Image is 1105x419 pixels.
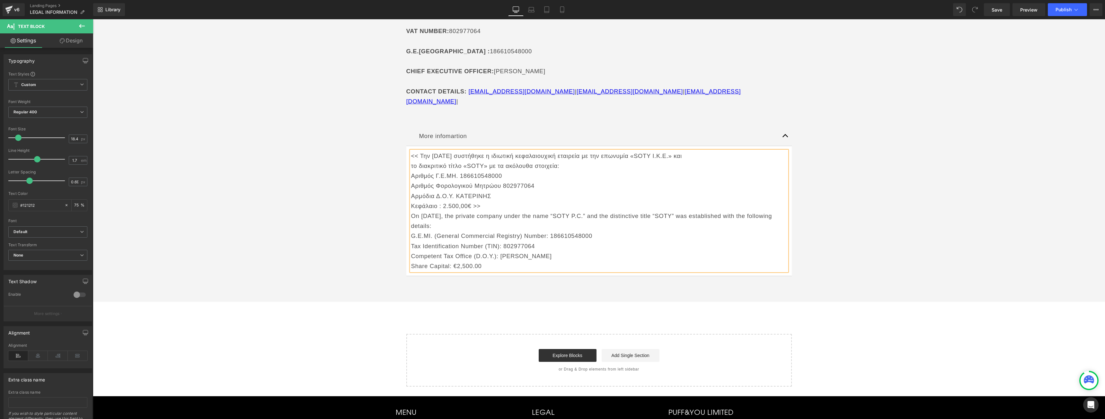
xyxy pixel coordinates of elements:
a: Design [48,33,94,48]
b: Custom [21,82,36,88]
a: Explore Blocks [446,330,504,343]
h2: PUFF&YOU LIMITED [576,388,709,397]
div: Text Styles [8,71,87,76]
p: 802977064 [314,7,699,17]
b: Regular 400 [13,109,37,114]
div: Alignment [8,327,30,336]
h2: MENU [303,388,437,397]
span: px [81,137,86,141]
p: G.E.MI. (General Commercial Registry) Number: 186610548000 [318,212,694,222]
a: v6 [3,3,25,16]
a: Mobile [554,3,570,16]
span: Library [105,7,120,13]
div: Letter Spacing [8,170,87,174]
span: em [81,158,86,162]
p: το διακριτικό τίτλο «SOTY» με τα ακόλουθα στοιχεία: [318,142,694,152]
a: Laptop [524,3,539,16]
p: More infomartion [326,112,686,122]
div: Text Color [8,191,87,196]
div: Alignment [8,343,87,348]
a: New Library [93,3,125,16]
div: Text Shadow [8,275,37,284]
strong: CHIEF EXECUTIVE OFFICER: [314,48,401,55]
strong: VAT NUMBER [314,8,354,15]
p: << Την [DATE] συστήθηκε η ιδιωτική κεφαλαιουχική εταιρεία με την επωνυμία «SOTY Ι.Κ.Ε.» και [318,132,694,142]
p: Κεφάλαιο : 2.500,00€ >> [318,182,694,192]
a: Desktop [508,3,524,16]
p: [PERSON_NAME] [314,47,699,57]
div: Enable [8,292,67,299]
div: v6 [13,5,21,14]
div: Font Size [8,127,87,131]
strong: G.E.[GEOGRAPHIC_DATA] : [314,29,397,35]
div: Font [8,219,87,223]
a: Add Single Section [509,330,567,343]
div: Extra class name [8,373,45,382]
h2: LEGAL [439,388,573,397]
p: Αριθμός Γ.Ε.ΜΗ. 186610548000 [318,152,694,161]
a: [EMAIL_ADDRESS][DOMAIN_NAME] [314,69,648,85]
input: Color [20,202,61,209]
strong: CONTACT DETAILS: [314,69,374,75]
span: px [81,180,86,184]
div: Typography [8,55,35,64]
span: LEGAL INFORMATION [30,10,77,15]
span: Preview [1020,6,1038,13]
a: Preview [1012,3,1045,16]
p: | | | [314,67,699,87]
div: Text Transform [8,243,87,247]
p: More settings [34,311,60,317]
span: Save [992,6,1002,13]
div: Line Height [8,148,87,153]
p: Share Capital: €2,500.00 [318,242,694,252]
span: Text Block [18,24,45,29]
button: More [1090,3,1102,16]
a: Tablet [539,3,554,16]
p: Tax Identification Number (TIN): 802977064 [318,222,694,232]
div: Font Weight [8,100,87,104]
button: Redo [968,3,981,16]
a: [EMAIL_ADDRESS][DOMAIN_NAME] [484,69,590,75]
a: [EMAIL_ADDRESS][DOMAIN_NAME] [376,69,482,75]
p: Αρμόδια Δ.Ο.Υ. KAΤΕΡΙΝΗΣ [318,172,694,182]
div: Open Intercom Messenger [1083,397,1099,413]
span: Publish [1056,7,1072,12]
i: Default [13,229,27,235]
button: Publish [1048,3,1087,16]
button: Undo [953,3,966,16]
p: 186610548000 [314,27,699,37]
p: Competent Tax Office (D.O.Y.): [PERSON_NAME] [318,232,694,242]
p: Αριθμός Φορολογικού Μητρώου 802977064 [318,161,694,171]
p: On [DATE], the private company under the name “SOTY P.C.” and the distinctive title “SOTY” was es... [318,192,694,212]
b: None [13,253,23,258]
a: Landing Pages [30,3,93,8]
p: or Drag & Drop elements from left sidebar [324,348,689,352]
strong: : [354,8,356,15]
div: Extra class name [8,390,87,395]
button: More settings [4,306,92,321]
div: % [72,200,87,211]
